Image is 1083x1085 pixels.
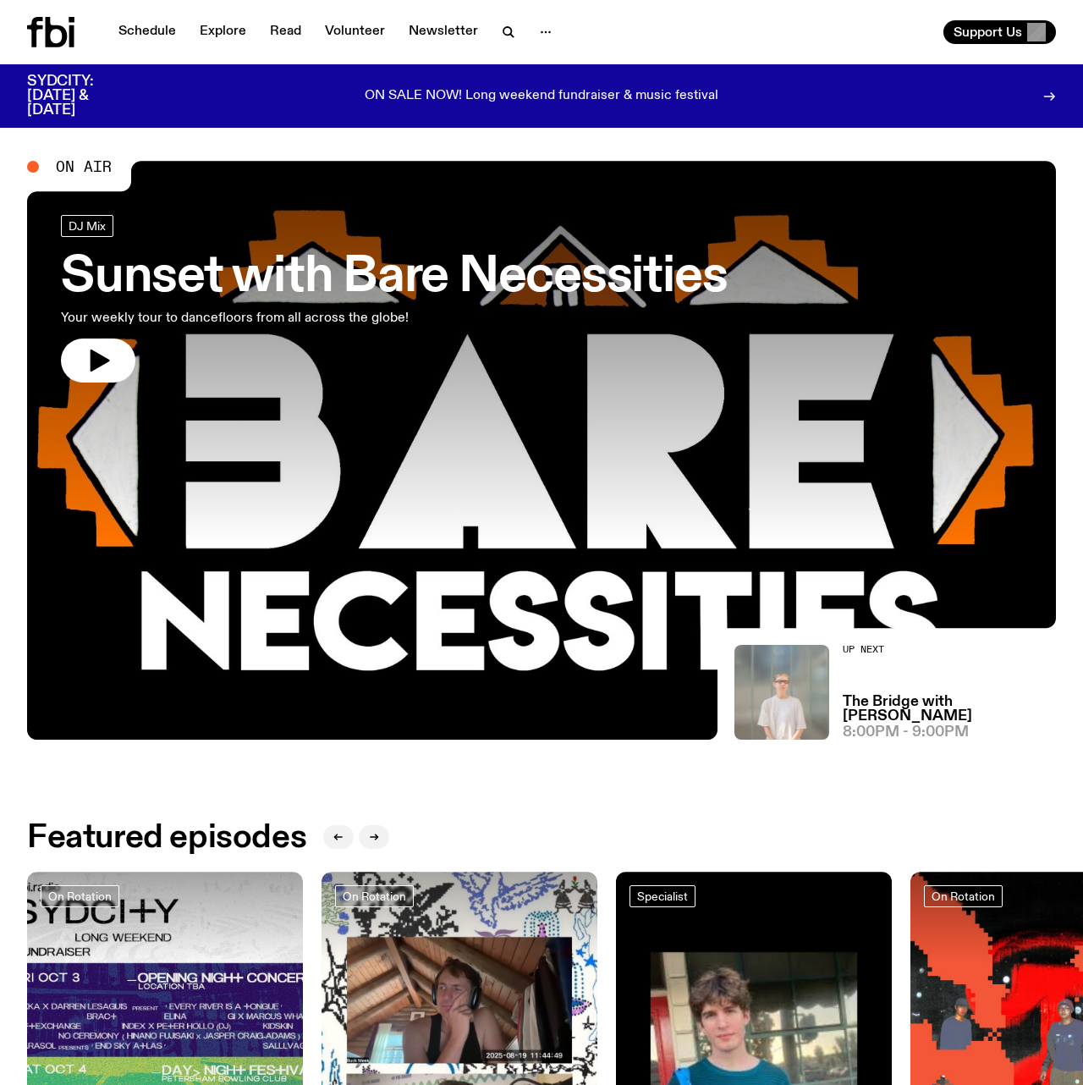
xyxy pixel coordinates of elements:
[932,889,995,902] span: On Rotation
[629,885,695,907] a: Specialist
[41,885,119,907] a: On Rotation
[924,885,1003,907] a: On Rotation
[843,645,1056,654] h2: Up Next
[61,308,494,328] p: Your weekly tour to dancefloors from all across the globe!
[843,725,969,740] span: 8:00pm - 9:00pm
[954,25,1022,40] span: Support Us
[734,645,829,740] img: Mara stands in front of a frosted glass wall wearing a cream coloured t-shirt and black glasses. ...
[69,219,106,232] span: DJ Mix
[108,20,186,44] a: Schedule
[399,20,488,44] a: Newsletter
[61,215,727,383] a: Sunset with Bare NecessitiesYour weekly tour to dancefloors from all across the globe!
[315,20,395,44] a: Volunteer
[190,20,256,44] a: Explore
[637,889,688,902] span: Specialist
[56,159,112,174] span: On Air
[27,823,306,853] h2: Featured episodes
[27,161,1056,740] a: Bare Necessities
[27,74,135,118] h3: SYDCITY: [DATE] & [DATE]
[343,889,406,902] span: On Rotation
[335,885,414,907] a: On Rotation
[365,89,718,104] p: ON SALE NOW! Long weekend fundraiser & music festival
[843,695,1056,724] a: The Bridge with [PERSON_NAME]
[943,20,1056,44] button: Support Us
[260,20,311,44] a: Read
[48,889,112,902] span: On Rotation
[61,215,113,237] a: DJ Mix
[61,254,727,301] h3: Sunset with Bare Necessities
